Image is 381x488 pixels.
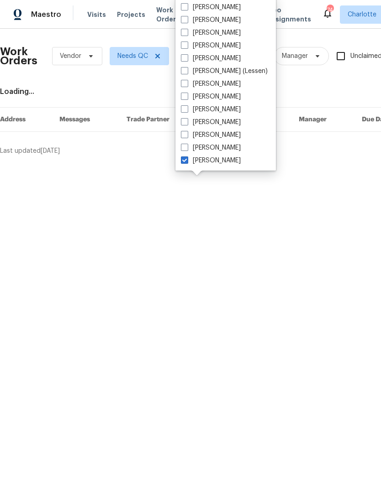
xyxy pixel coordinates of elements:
[156,5,180,24] span: Work Orders
[181,3,241,12] label: [PERSON_NAME]
[60,52,81,61] span: Vendor
[181,28,241,37] label: [PERSON_NAME]
[267,5,311,24] span: Geo Assignments
[117,52,148,61] span: Needs QC
[52,108,119,132] th: Messages
[41,148,60,154] span: [DATE]
[348,10,376,19] span: Charlotte
[181,79,241,88] label: [PERSON_NAME]
[282,52,308,61] span: Manager
[181,105,241,114] label: [PERSON_NAME]
[181,143,241,152] label: [PERSON_NAME]
[327,5,333,15] div: 74
[181,130,241,140] label: [PERSON_NAME]
[31,10,61,19] span: Maestro
[181,118,241,127] label: [PERSON_NAME]
[87,10,106,19] span: Visits
[291,108,355,132] th: Manager
[181,16,241,25] label: [PERSON_NAME]
[181,41,241,50] label: [PERSON_NAME]
[181,92,241,101] label: [PERSON_NAME]
[119,108,205,132] th: Trade Partner
[181,67,268,76] label: [PERSON_NAME] (Lessen)
[117,10,145,19] span: Projects
[181,54,241,63] label: [PERSON_NAME]
[181,156,241,165] label: [PERSON_NAME]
